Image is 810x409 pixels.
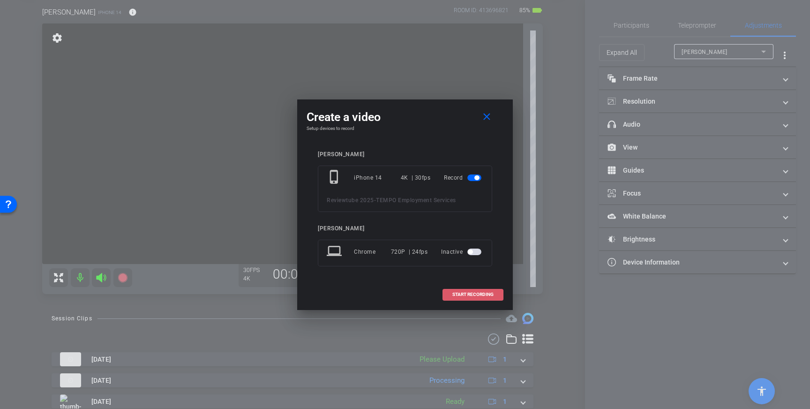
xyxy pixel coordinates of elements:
mat-icon: laptop [327,243,344,260]
div: iPhone 14 [354,169,401,186]
div: 4K | 30fps [401,169,431,186]
div: [PERSON_NAME] [318,151,492,158]
div: [PERSON_NAME] [318,225,492,232]
div: Inactive [441,243,483,260]
span: START RECORDING [452,292,494,297]
div: Record [444,169,483,186]
span: - [374,197,376,204]
button: START RECORDING [442,289,503,301]
mat-icon: close [481,111,493,123]
h4: Setup devices to record [307,126,503,131]
span: Reviewtube 2025 [327,197,374,204]
div: Chrome [354,243,391,260]
div: 720P | 24fps [391,243,428,260]
span: TEMPO Employment Services [376,197,456,204]
div: Create a video [307,109,503,126]
mat-icon: phone_iphone [327,169,344,186]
